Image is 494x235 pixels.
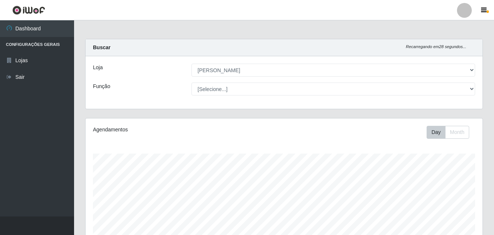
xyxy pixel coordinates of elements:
[93,83,110,90] label: Função
[427,126,469,139] div: First group
[93,126,246,134] div: Agendamentos
[12,6,45,15] img: CoreUI Logo
[93,64,103,71] label: Loja
[93,44,110,50] strong: Buscar
[427,126,445,139] button: Day
[427,126,475,139] div: Toolbar with button groups
[406,44,466,49] i: Recarregando em 28 segundos...
[445,126,469,139] button: Month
